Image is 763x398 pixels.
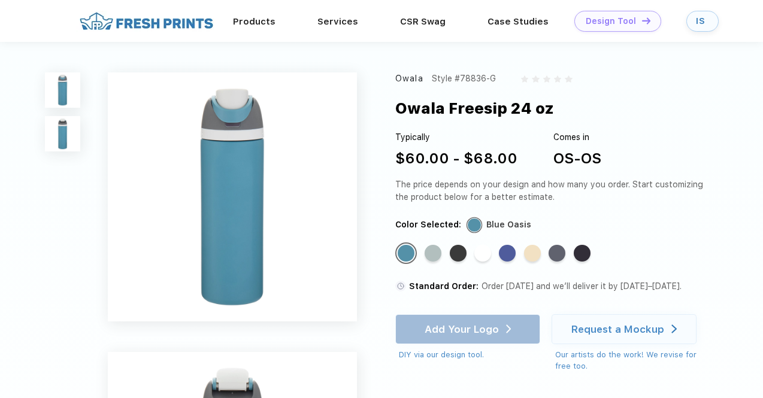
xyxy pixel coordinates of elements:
a: CSR Swag [400,16,446,27]
div: Request a Mockup [571,323,664,335]
img: fo%20logo%202.webp [76,11,217,32]
div: Comes in [553,131,601,144]
img: gray_star.svg [521,75,528,83]
div: Shy marshmallow [474,245,491,262]
div: Blue oasis [398,245,414,262]
div: Color Selected: [395,218,461,231]
div: Calm waters [425,245,441,262]
img: gray_star.svg [554,75,561,83]
div: Owala [395,72,423,85]
a: Services [317,16,358,27]
img: gray_star.svg [543,75,550,83]
div: DIY via our design tool. [399,349,540,361]
img: white arrow [671,324,677,333]
div: OS-OS [553,148,601,169]
div: Design Tool [586,16,636,26]
span: Standard Order: [409,281,479,291]
a: IS [686,11,719,32]
span: Order [DATE] and we’ll deliver it by [DATE]–[DATE]. [482,281,682,291]
div: IS [696,16,709,26]
a: Products [233,16,275,27]
img: gray_star.svg [532,75,539,83]
div: Very very dark [450,245,467,262]
div: The price depends on your design and how many you order. Start customizing the product below for ... [395,178,708,203]
img: DT [642,17,650,24]
img: standard order [395,281,406,291]
div: Style #78836-G [432,72,496,85]
div: Blue jay [499,245,516,262]
img: func=resize&h=100 [45,116,80,151]
div: Typically [395,131,517,144]
img: func=resize&h=640 [108,72,357,321]
div: Sunny daze [524,245,541,262]
div: Owala Freesip 24 oz [395,97,554,120]
img: gray_star.svg [565,75,572,83]
div: Off the grid [549,245,565,262]
div: Night safari [574,245,591,262]
div: Our artists do the work! We revise for free too. [555,349,708,372]
div: Blue Oasis [486,218,531,231]
img: func=resize&h=100 [45,72,80,108]
div: $60.00 - $68.00 [395,148,517,169]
